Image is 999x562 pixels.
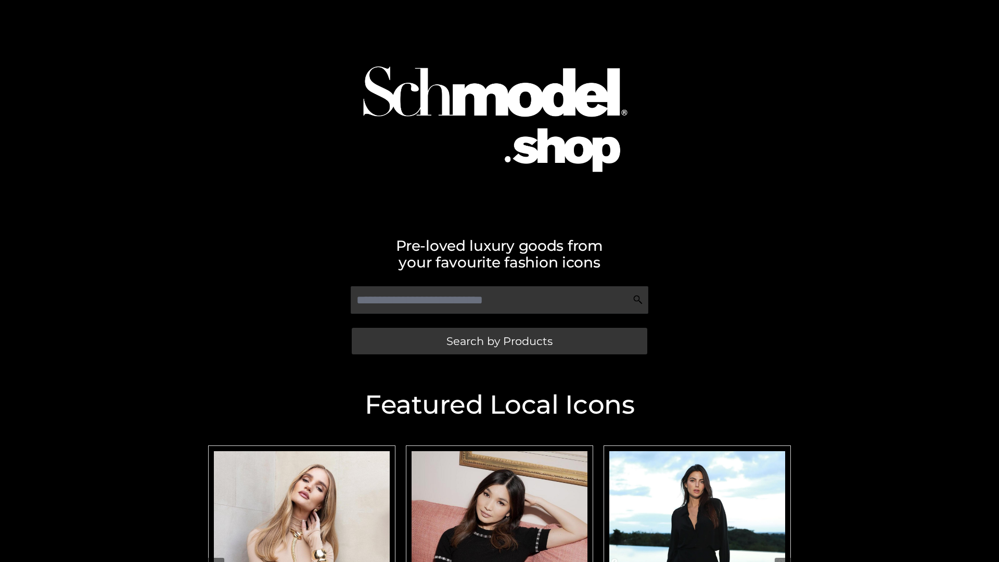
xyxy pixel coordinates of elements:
h2: Featured Local Icons​ [203,392,796,418]
h2: Pre-loved luxury goods from your favourite fashion icons [203,237,796,271]
a: Search by Products [352,328,647,354]
img: Search Icon [633,295,643,305]
span: Search by Products [446,336,553,347]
